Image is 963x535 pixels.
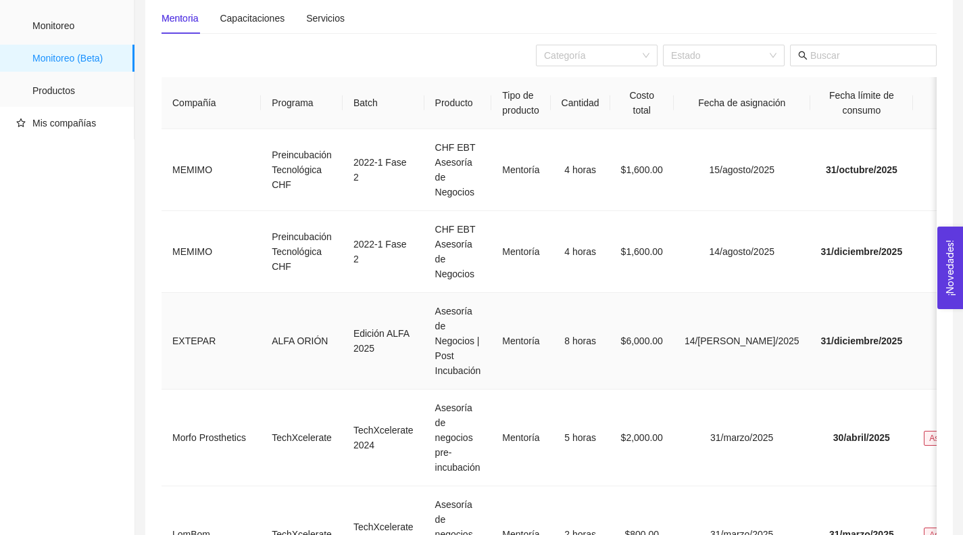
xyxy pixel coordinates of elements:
[810,48,929,63] input: Buscar
[937,227,963,309] button: Open Feedback Widget
[810,77,914,129] th: Fecha límite de consumo
[162,211,261,293] td: MEMIMO
[491,77,550,129] th: Tipo de producto
[32,118,96,129] span: Mis compañías
[610,211,674,293] td: $1,600.00
[343,77,424,129] th: Batch
[16,118,26,128] span: star
[821,246,903,257] span: 31/diciembre/2025
[220,11,285,26] div: Capacitaciones
[674,390,810,486] td: 31/marzo/2025
[674,129,810,211] td: 15/agosto/2025
[32,77,124,104] span: Productos
[551,129,610,211] td: 4 horas
[343,211,424,293] td: 2022-1 Fase 2
[261,390,343,486] td: TechXcelerate
[343,129,424,211] td: 2022-1 Fase 2
[551,211,610,293] td: 4 horas
[491,211,550,293] td: Mentoría
[491,390,550,486] td: Mentoría
[343,293,424,390] td: Edición ALFA 2025
[162,293,261,390] td: EXTEPAR
[424,211,492,293] td: CHF EBT Asesoría de Negocios
[424,293,492,390] td: Asesoría de Negocios | Post Incubación
[551,77,610,129] th: Cantidad
[162,77,261,129] th: Compañía
[424,129,492,211] td: CHF EBT Asesoría de Negocios
[826,164,897,175] span: 31/octubre/2025
[261,77,343,129] th: Programa
[491,129,550,211] td: Mentoría
[32,45,124,72] span: Monitoreo (Beta)
[261,129,343,211] td: Preincubación Tecnológica CHF
[261,293,343,390] td: ALFA ORIÓN
[674,211,810,293] td: 14/agosto/2025
[610,129,674,211] td: $1,600.00
[491,293,550,390] td: Mentoría
[551,390,610,486] td: 5 horas
[551,293,610,390] td: 8 horas
[798,51,808,60] span: search
[610,77,674,129] th: Costo total
[162,11,198,26] div: Mentoria
[610,293,674,390] td: $6,000.00
[833,432,890,443] span: 30/abril/2025
[424,77,492,129] th: Producto
[424,390,492,486] td: Asesoría de negocios pre-incubación
[674,77,810,129] th: Fecha de asignación
[261,211,343,293] td: Preincubación Tecnológica CHF
[32,12,124,39] span: Monitoreo
[162,129,261,211] td: MEMIMO
[162,390,261,486] td: Morfo Prosthetics
[821,335,903,346] span: 31/diciembre/2025
[306,11,345,26] div: Servicios
[610,390,674,486] td: $2,000.00
[674,293,810,390] td: 14/[PERSON_NAME]/2025
[343,390,424,486] td: TechXcelerate 2024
